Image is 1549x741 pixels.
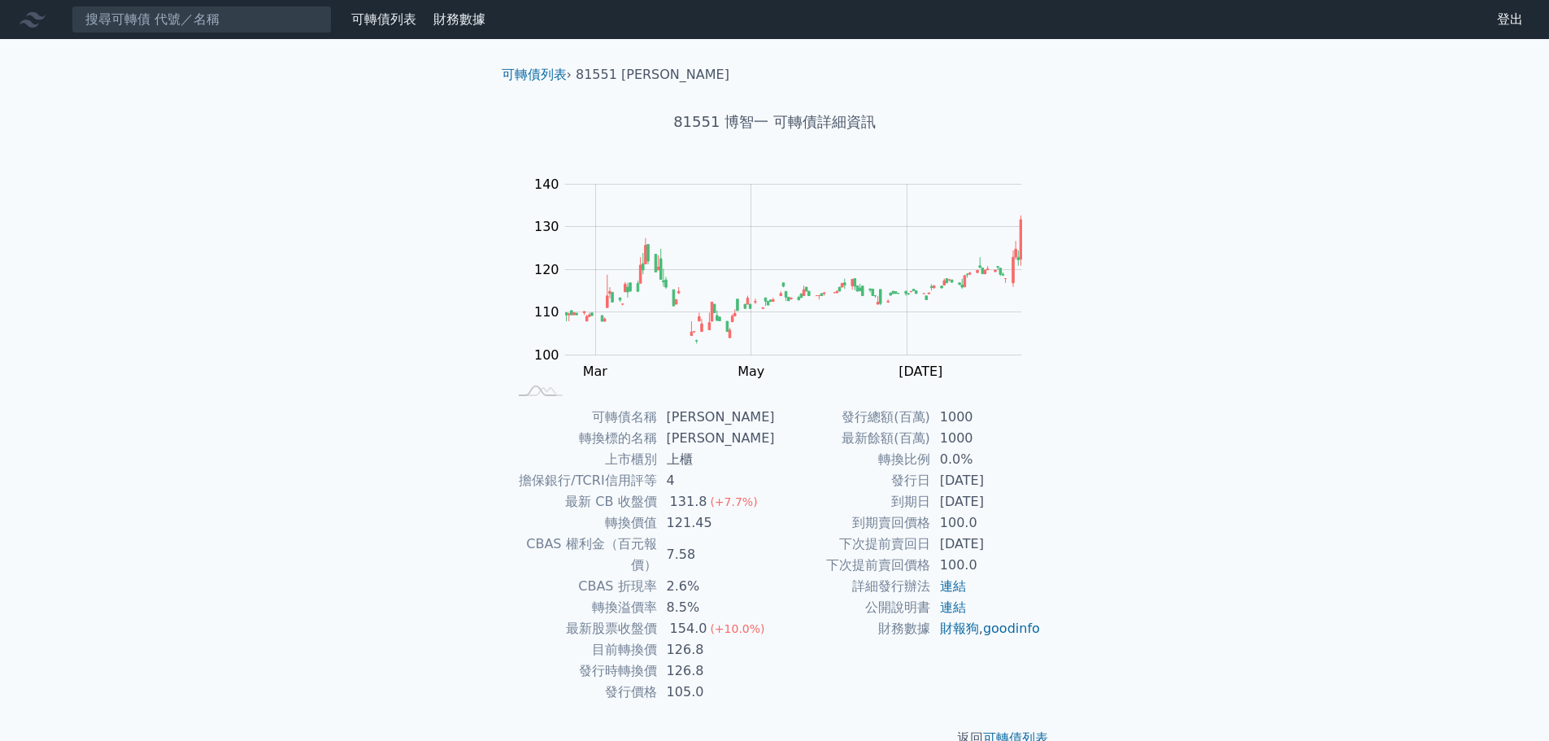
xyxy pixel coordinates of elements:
[526,177,1046,379] g: Chart
[508,618,657,639] td: 最新股票收盤價
[534,304,559,320] tspan: 110
[775,618,930,639] td: 財務數據
[657,407,775,428] td: [PERSON_NAME]
[667,618,711,639] div: 154.0
[508,660,657,682] td: 發行時轉換價
[930,618,1042,639] td: ,
[508,639,657,660] td: 目前轉換價
[657,428,775,449] td: [PERSON_NAME]
[940,599,966,615] a: 連結
[657,512,775,534] td: 121.45
[775,512,930,534] td: 到期賣回價格
[775,597,930,618] td: 公開說明書
[930,491,1042,512] td: [DATE]
[657,660,775,682] td: 126.8
[534,219,559,234] tspan: 130
[534,262,559,277] tspan: 120
[1484,7,1536,33] a: 登出
[775,470,930,491] td: 發行日
[667,491,711,512] div: 131.8
[534,177,559,192] tspan: 140
[508,491,657,512] td: 最新 CB 收盤價
[508,512,657,534] td: 轉換價值
[983,621,1040,636] a: goodinfo
[657,576,775,597] td: 2.6%
[508,534,657,576] td: CBAS 權利金（百元報價）
[930,534,1042,555] td: [DATE]
[502,67,567,82] a: 可轉債列表
[775,555,930,576] td: 下次提前賣回價格
[657,597,775,618] td: 8.5%
[508,597,657,618] td: 轉換溢價率
[930,470,1042,491] td: [DATE]
[710,622,764,635] span: (+10.0%)
[489,111,1061,133] h1: 81551 博智一 可轉債詳細資訊
[940,578,966,594] a: 連結
[657,639,775,660] td: 126.8
[930,449,1042,470] td: 0.0%
[657,470,775,491] td: 4
[899,364,942,379] tspan: [DATE]
[72,6,332,33] input: 搜尋可轉債 代號／名稱
[657,534,775,576] td: 7.58
[502,65,572,85] li: ›
[710,495,757,508] span: (+7.7%)
[930,407,1042,428] td: 1000
[775,449,930,470] td: 轉換比例
[657,682,775,703] td: 105.0
[583,364,608,379] tspan: Mar
[775,491,930,512] td: 到期日
[930,512,1042,534] td: 100.0
[940,621,979,636] a: 財報狗
[930,428,1042,449] td: 1000
[351,11,416,27] a: 可轉債列表
[930,555,1042,576] td: 100.0
[576,65,729,85] li: 81551 [PERSON_NAME]
[433,11,485,27] a: 財務數據
[508,428,657,449] td: 轉換標的名稱
[508,682,657,703] td: 發行價格
[657,449,775,470] td: 上櫃
[508,407,657,428] td: 可轉債名稱
[775,428,930,449] td: 最新餘額(百萬)
[775,534,930,555] td: 下次提前賣回日
[738,364,764,379] tspan: May
[508,470,657,491] td: 擔保銀行/TCRI信用評等
[775,407,930,428] td: 發行總額(百萬)
[508,449,657,470] td: 上市櫃別
[775,576,930,597] td: 詳細發行辦法
[534,347,559,363] tspan: 100
[508,576,657,597] td: CBAS 折現率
